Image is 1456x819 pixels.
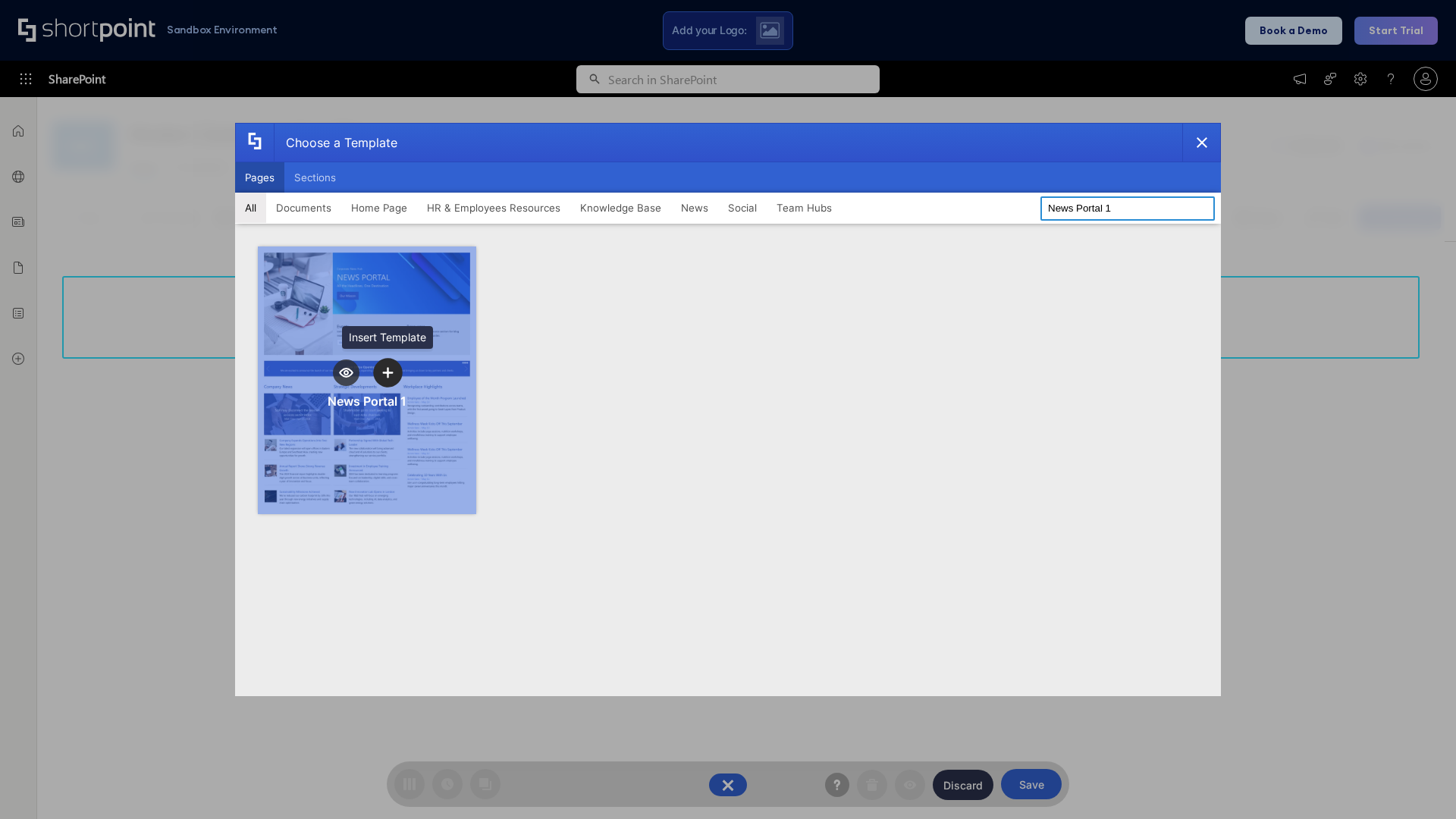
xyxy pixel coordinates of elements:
[235,123,1221,696] div: template selector
[235,162,284,193] button: Pages
[235,193,266,223] button: All
[284,162,346,193] button: Sections
[570,193,671,223] button: Knowledge Base
[671,193,718,223] button: News
[266,193,341,223] button: Documents
[341,193,417,223] button: Home Page
[417,193,570,223] button: HR & Employees Resources
[1380,746,1456,819] iframe: Chat Widget
[1040,196,1215,221] input: Search
[328,394,406,409] div: News Portal 1
[274,124,397,162] div: Choose a Template
[767,193,842,223] button: Team Hubs
[718,193,767,223] button: Social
